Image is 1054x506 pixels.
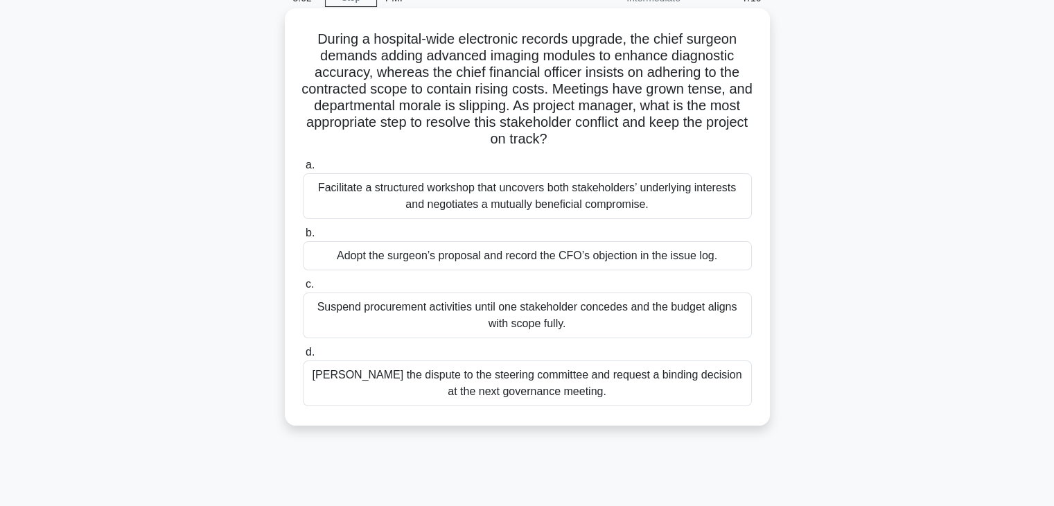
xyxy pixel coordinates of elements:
h5: During a hospital-wide electronic records upgrade, the chief surgeon demands adding advanced imag... [301,30,753,148]
div: Facilitate a structured workshop that uncovers both stakeholders’ underlying interests and negoti... [303,173,752,219]
span: b. [306,227,315,238]
span: a. [306,159,315,171]
div: Suspend procurement activities until one stakeholder concedes and the budget aligns with scope fu... [303,293,752,338]
div: [PERSON_NAME] the dispute to the steering committee and request a binding decision at the next go... [303,360,752,406]
span: c. [306,278,314,290]
span: d. [306,346,315,358]
div: Adopt the surgeon’s proposal and record the CFO’s objection in the issue log. [303,241,752,270]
